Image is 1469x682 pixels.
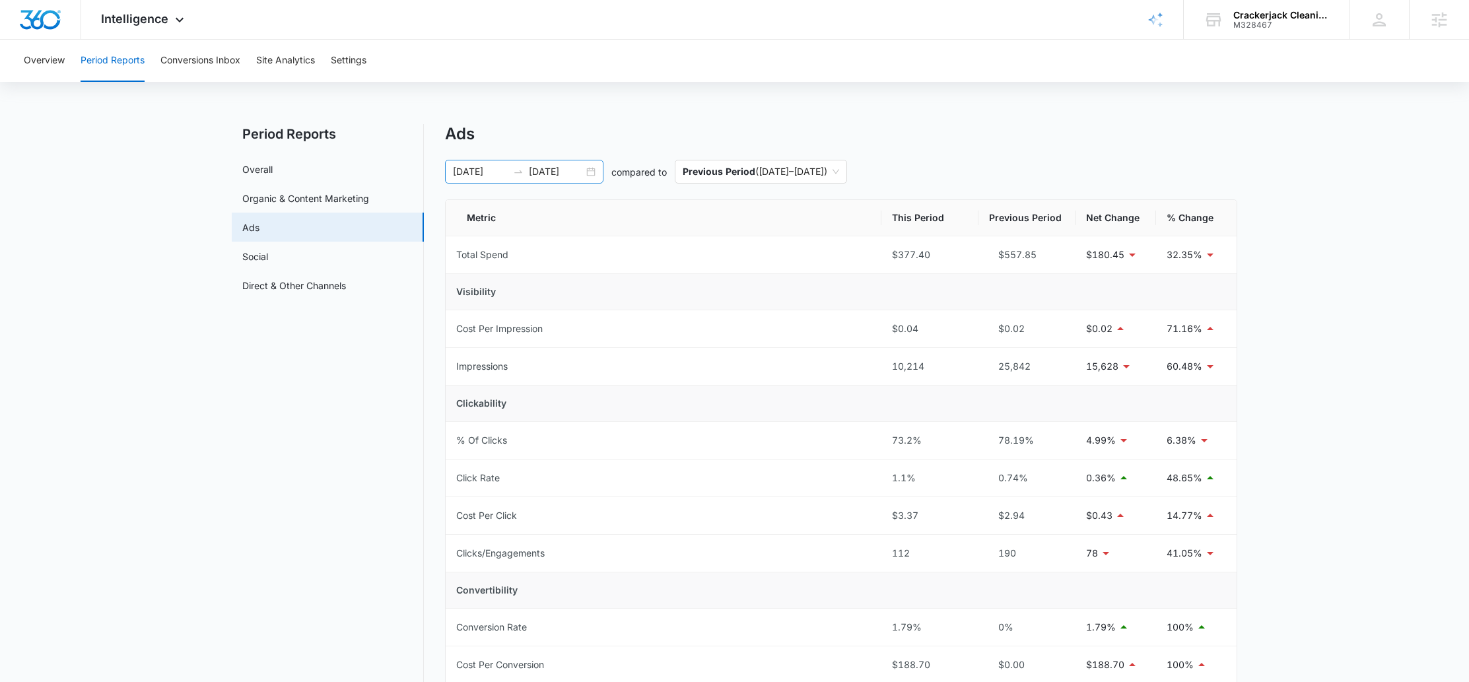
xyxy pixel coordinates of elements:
[683,160,839,183] span: ( [DATE] – [DATE] )
[1167,433,1196,448] p: 6.38%
[892,508,968,523] div: $3.37
[989,508,1065,523] div: $2.94
[36,77,46,87] img: tab_domain_overview_orange.svg
[256,40,315,82] button: Site Analytics
[445,124,475,144] h1: Ads
[1086,658,1124,672] p: $188.70
[892,658,968,672] div: $188.70
[242,250,268,263] a: Social
[24,40,65,82] button: Overview
[881,200,978,236] th: This Period
[446,274,1237,310] td: Visibility
[989,471,1065,485] div: 0.74%
[456,546,545,561] div: Clicks/Engagements
[513,166,524,177] span: swap-right
[456,508,517,523] div: Cost Per Click
[1167,471,1202,485] p: 48.65%
[453,164,508,179] input: Start date
[456,471,500,485] div: Click Rate
[892,471,968,485] div: 1.1%
[456,359,508,374] div: Impressions
[21,34,32,45] img: website_grey.svg
[34,34,145,45] div: Domain: [DOMAIN_NAME]
[446,200,881,236] th: Metric
[989,433,1065,448] div: 78.19%
[611,165,667,179] p: compared to
[81,40,145,82] button: Period Reports
[446,572,1237,609] td: Convertibility
[1167,248,1202,262] p: 32.35%
[892,359,968,374] div: 10,214
[160,40,240,82] button: Conversions Inbox
[456,658,544,672] div: Cost Per Conversion
[131,77,142,87] img: tab_keywords_by_traffic_grey.svg
[50,78,118,86] div: Domain Overview
[1167,620,1194,634] p: 100%
[892,248,968,262] div: $377.40
[331,40,366,82] button: Settings
[1086,471,1116,485] p: 0.36%
[989,658,1065,672] div: $0.00
[1086,359,1118,374] p: 15,628
[892,322,968,336] div: $0.04
[456,433,507,448] div: % Of Clicks
[989,322,1065,336] div: $0.02
[242,162,273,176] a: Overall
[1086,433,1116,448] p: 4.99%
[989,248,1065,262] div: $557.85
[1086,248,1124,262] p: $180.45
[456,248,508,262] div: Total Spend
[146,78,222,86] div: Keywords by Traffic
[1167,322,1202,336] p: 71.16%
[989,359,1065,374] div: 25,842
[989,620,1065,634] div: 0%
[1233,10,1330,20] div: account name
[1167,658,1194,672] p: 100%
[242,221,259,234] a: Ads
[232,124,424,144] h2: Period Reports
[1167,508,1202,523] p: 14.77%
[456,322,543,336] div: Cost Per Impression
[456,620,527,634] div: Conversion Rate
[978,200,1076,236] th: Previous Period
[446,386,1237,422] td: Clickability
[892,620,968,634] div: 1.79%
[1086,620,1116,634] p: 1.79%
[1086,546,1098,561] p: 78
[1076,200,1156,236] th: Net Change
[529,164,584,179] input: End date
[892,546,968,561] div: 112
[101,12,168,26] span: Intelligence
[242,191,369,205] a: Organic & Content Marketing
[1086,322,1112,336] p: $0.02
[892,433,968,448] div: 73.2%
[1167,546,1202,561] p: 41.05%
[989,546,1065,561] div: 190
[683,166,755,177] p: Previous Period
[513,166,524,177] span: to
[1167,359,1202,374] p: 60.48%
[1233,20,1330,30] div: account id
[242,279,346,292] a: Direct & Other Channels
[21,21,32,32] img: logo_orange.svg
[1156,200,1237,236] th: % Change
[1086,508,1112,523] p: $0.43
[37,21,65,32] div: v 4.0.25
